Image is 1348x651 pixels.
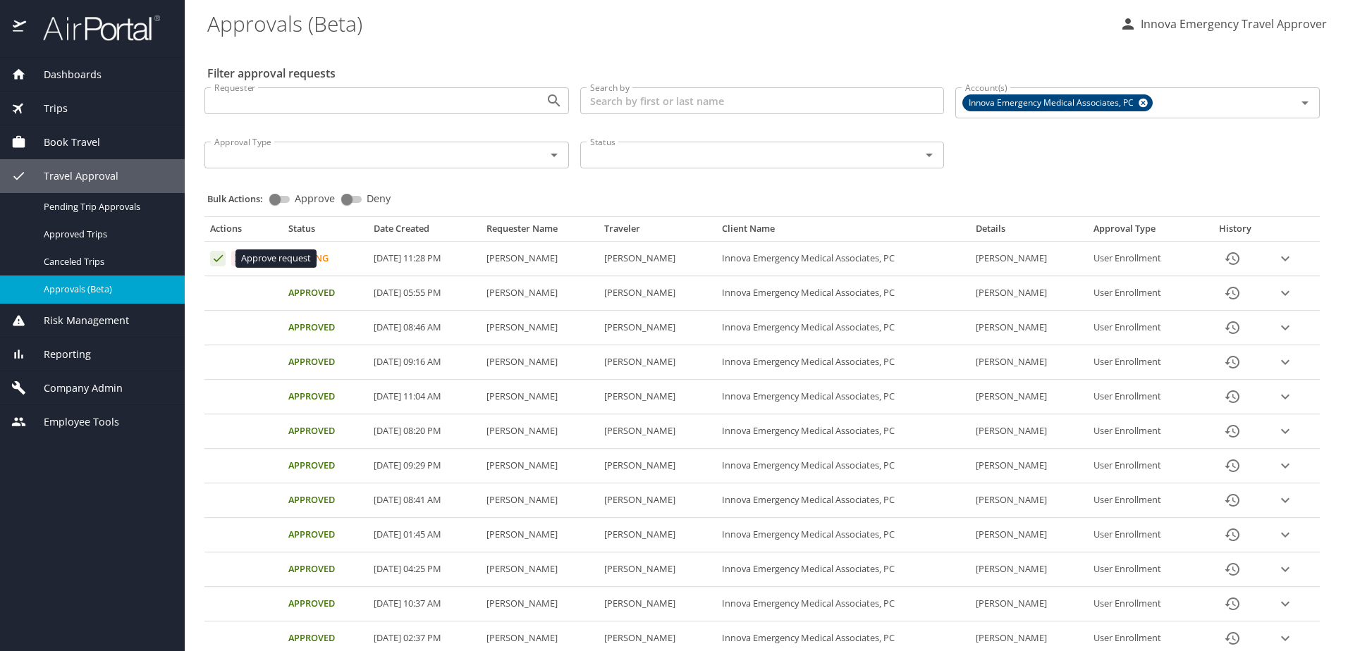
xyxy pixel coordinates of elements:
[26,135,100,150] span: Book Travel
[368,449,481,483] td: [DATE] 09:29 PM
[207,62,336,85] h2: Filter approval requests
[1215,587,1249,621] button: History
[1275,490,1296,511] button: expand row
[283,483,367,518] td: Approved
[481,552,599,587] td: [PERSON_NAME]
[970,223,1088,241] th: Details
[970,449,1088,483] td: [PERSON_NAME]
[1275,524,1296,545] button: expand row
[599,276,716,311] td: [PERSON_NAME]
[962,94,1153,111] div: Innova Emergency Medical Associates, PC
[1275,593,1296,614] button: expand row
[1275,455,1296,476] button: expand row
[716,223,970,241] th: Client Name
[1201,223,1269,241] th: History
[1275,559,1296,580] button: expand row
[26,414,119,430] span: Employee Tools
[716,345,970,380] td: Innova Emergency Medical Associates, PC
[716,587,970,621] td: Innova Emergency Medical Associates, PC
[26,67,102,82] span: Dashboards
[1114,11,1332,37] button: Innova Emergency Travel Approver
[481,449,599,483] td: [PERSON_NAME]
[970,276,1088,311] td: [PERSON_NAME]
[368,552,481,587] td: [DATE] 04:25 PM
[283,311,367,345] td: Approved
[481,345,599,380] td: [PERSON_NAME]
[44,283,168,296] span: Approvals (Beta)
[1275,386,1296,407] button: expand row
[481,242,599,276] td: [PERSON_NAME]
[580,87,945,114] input: Search by first or last name
[283,414,367,449] td: Approved
[599,223,716,241] th: Traveler
[44,255,168,268] span: Canceled Trips
[544,91,564,111] button: Open
[970,518,1088,552] td: [PERSON_NAME]
[963,96,1142,111] span: Innova Emergency Medical Associates, PC
[26,101,68,116] span: Trips
[716,242,970,276] td: Innova Emergency Medical Associates, PC
[1215,414,1249,448] button: History
[204,223,283,241] th: Actions
[1088,552,1201,587] td: User Enrollment
[207,192,274,205] p: Bulk Actions:
[1088,518,1201,552] td: User Enrollment
[368,223,481,241] th: Date Created
[368,414,481,449] td: [DATE] 08:20 PM
[599,518,716,552] td: [PERSON_NAME]
[1088,587,1201,621] td: User Enrollment
[283,449,367,483] td: Approved
[716,483,970,518] td: Innova Emergency Medical Associates, PC
[481,276,599,311] td: [PERSON_NAME]
[1088,380,1201,414] td: User Enrollment
[1088,311,1201,345] td: User Enrollment
[1088,223,1201,241] th: Approval Type
[599,414,716,449] td: [PERSON_NAME]
[481,483,599,518] td: [PERSON_NAME]
[283,242,367,276] td: Pending
[970,345,1088,380] td: [PERSON_NAME]
[26,168,118,184] span: Travel Approval
[1088,242,1201,276] td: User Enrollment
[599,552,716,587] td: [PERSON_NAME]
[368,483,481,518] td: [DATE] 08:41 AM
[13,14,27,42] img: icon-airportal.png
[1215,518,1249,552] button: History
[1215,242,1249,275] button: History
[44,200,168,213] span: Pending Trip Approvals
[1088,449,1201,483] td: User Enrollment
[368,518,481,552] td: [DATE] 01:45 AM
[716,380,970,414] td: Innova Emergency Medical Associates, PC
[368,587,481,621] td: [DATE] 10:37 AM
[26,380,123,396] span: Company Admin
[27,14,160,42] img: airportal-logo.png
[970,587,1088,621] td: [PERSON_NAME]
[283,552,367,587] td: Approved
[368,380,481,414] td: [DATE] 11:04 AM
[599,587,716,621] td: [PERSON_NAME]
[283,518,367,552] td: Approved
[1088,345,1201,380] td: User Enrollment
[1275,248,1296,269] button: expand row
[716,276,970,311] td: Innova Emergency Medical Associates, PC
[26,347,91,362] span: Reporting
[368,242,481,276] td: [DATE] 11:28 PM
[368,311,481,345] td: [DATE] 08:46 AM
[716,449,970,483] td: Innova Emergency Medical Associates, PC
[1215,311,1249,345] button: History
[283,380,367,414] td: Approved
[207,1,1108,45] h1: Approvals (Beta)
[970,552,1088,587] td: [PERSON_NAME]
[1275,352,1296,373] button: expand row
[481,311,599,345] td: [PERSON_NAME]
[367,194,391,204] span: Deny
[26,313,129,328] span: Risk Management
[1215,380,1249,414] button: History
[1215,552,1249,586] button: History
[1088,483,1201,518] td: User Enrollment
[599,483,716,518] td: [PERSON_NAME]
[599,311,716,345] td: [PERSON_NAME]
[1215,483,1249,517] button: History
[481,587,599,621] td: [PERSON_NAME]
[1275,421,1296,442] button: expand row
